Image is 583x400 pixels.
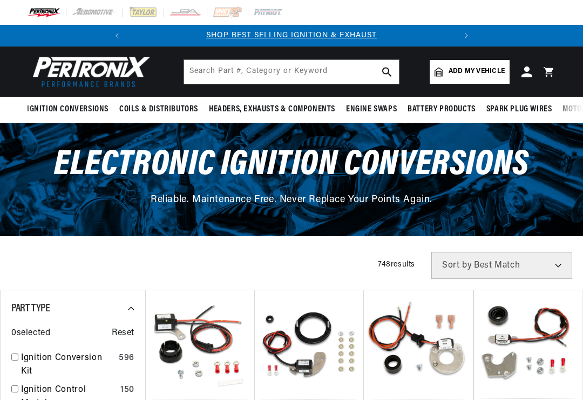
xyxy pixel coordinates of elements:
[430,60,510,84] a: Add my vehicle
[341,97,402,122] summary: Engine Swaps
[402,97,481,122] summary: Battery Products
[114,97,204,122] summary: Coils & Distributors
[119,104,198,115] span: Coils & Distributors
[449,66,505,77] span: Add my vehicle
[481,97,558,122] summary: Spark Plug Wires
[375,60,399,84] button: search button
[120,383,134,397] div: 150
[209,104,335,115] span: Headers, Exhausts & Components
[128,30,456,42] div: Announcement
[21,351,114,379] a: Ignition Conversion Kit
[54,148,529,183] span: Electronic Ignition Conversions
[486,104,552,115] span: Spark Plug Wires
[27,97,114,122] summary: Ignition Conversions
[456,25,477,46] button: Translation missing: en.sections.announcements.next_announcement
[128,30,456,42] div: 1 of 2
[204,97,341,122] summary: Headers, Exhausts & Components
[442,261,472,270] span: Sort by
[184,60,399,84] input: Search Part #, Category or Keyword
[11,326,50,341] span: 0 selected
[11,303,50,314] span: Part Type
[378,261,415,269] span: 748 results
[27,53,151,90] img: Pertronix
[431,252,572,279] select: Sort by
[206,31,377,39] a: SHOP BEST SELLING IGNITION & EXHAUST
[106,25,128,46] button: Translation missing: en.sections.announcements.previous_announcement
[408,104,476,115] span: Battery Products
[119,351,134,365] div: 596
[151,195,432,205] span: Reliable. Maintenance Free. Never Replace Your Points Again.
[346,104,397,115] span: Engine Swaps
[112,326,134,341] span: Reset
[27,104,109,115] span: Ignition Conversions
